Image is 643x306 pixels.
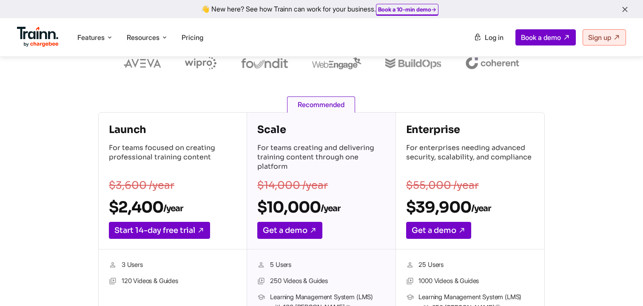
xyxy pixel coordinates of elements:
span: Recommended [287,96,355,113]
sub: /year [321,203,340,214]
img: foundit logo [241,58,288,68]
p: For enterprises needing advanced security, scalability, and compliance [406,143,534,173]
span: Sign up [588,33,611,42]
li: 250 Videos & Guides [257,276,385,287]
div: 👋 New here? See how Trainn can work for your business. [5,5,638,13]
a: Book a 10-min demo→ [378,6,436,13]
img: coherent logo [465,57,519,69]
li: 120 Videos & Guides [109,276,236,287]
a: Sign up [583,29,626,45]
li: 25 Users [406,260,534,271]
li: 3 Users [109,260,236,271]
img: aveva logo [124,59,161,68]
a: Pricing [182,33,203,42]
h2: $2,400 [109,198,236,217]
h4: Enterprise [406,123,534,136]
span: Resources [127,33,159,42]
img: buildops logo [385,58,441,69]
img: Trainn Logo [17,27,59,47]
h4: Scale [257,123,385,136]
s: $55,000 /year [406,179,479,192]
a: Log in [469,30,509,45]
b: Book a 10-min demo [378,6,431,13]
a: Get a demo [257,222,322,239]
span: Features [77,33,105,42]
h2: $39,900 [406,198,534,217]
a: Start 14-day free trial [109,222,210,239]
sub: /year [471,203,491,214]
a: Book a demo [515,29,576,45]
span: Book a demo [521,33,561,42]
iframe: Chat Widget [600,265,643,306]
h2: $10,000 [257,198,385,217]
s: $14,000 /year [257,179,328,192]
li: 5 Users [257,260,385,271]
li: 1000 Videos & Guides [406,276,534,287]
h4: Launch [109,123,236,136]
s: $3,600 /year [109,179,174,192]
p: For teams creating and delivering training content through one platform [257,143,385,173]
sub: /year [163,203,183,214]
span: Log in [485,33,504,42]
img: webengage logo [312,57,361,69]
img: wipro logo [185,57,217,70]
p: For teams focused on creating professional training content [109,143,236,173]
a: Get a demo [406,222,471,239]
